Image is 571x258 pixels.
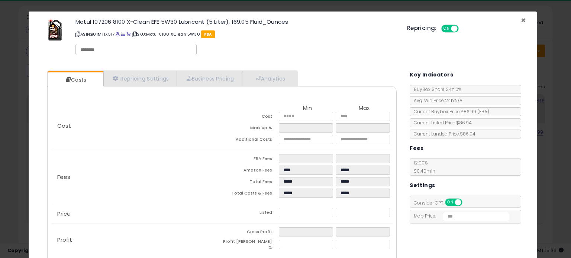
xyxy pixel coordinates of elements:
img: 415LWgDqNfL._SL60_.jpg [48,19,62,41]
td: Amazon Fees [222,166,279,177]
a: All offer listings [121,31,125,37]
td: Mark up % [222,123,279,135]
h5: Key Indicators [410,70,453,79]
a: Analytics [242,71,297,86]
a: BuyBox page [116,31,120,37]
span: 12.00 % [410,160,435,174]
p: ASIN: B01MT1X517 | SKU: Motul 8100 XClean 5W30 [75,28,396,40]
p: Fees [51,174,222,180]
span: × [521,15,526,26]
span: Consider CPT: [410,200,472,206]
span: $0.40 min [410,168,435,174]
a: Your listing only [126,31,130,37]
td: Profit [PERSON_NAME] % [222,239,279,252]
span: Current Listed Price: $86.94 [410,120,472,126]
a: Business Pricing [177,71,242,86]
span: OFF [457,26,469,32]
h5: Settings [410,181,435,190]
p: Profit [51,237,222,243]
td: Listed [222,208,279,219]
td: Total Fees [222,177,279,189]
p: Price [51,211,222,217]
span: Avg. Win Price 24h: N/A [410,97,462,104]
span: Map Price: [410,213,509,219]
span: OFF [461,199,473,206]
p: Cost [51,123,222,129]
span: FBA [201,30,215,38]
span: BuyBox Share 24h: 0% [410,86,461,92]
span: ON [446,199,455,206]
span: Current Landed Price: $86.94 [410,131,475,137]
th: Min [279,105,336,112]
a: Costs [48,72,103,87]
span: ON [442,26,451,32]
td: Gross Profit [222,227,279,239]
td: Additional Costs [222,135,279,146]
h5: Repricing: [407,25,437,31]
h5: Fees [410,144,424,153]
span: ( FBA ) [477,108,489,115]
th: Max [336,105,393,112]
span: $86.99 [461,108,489,115]
td: Total Costs & Fees [222,189,279,200]
a: Repricing Settings [103,71,177,86]
h3: Motul 107206 8100 X-Clean EFE 5W30 Lubricant (5 Liter), 169.05 Fluid_Ounces [75,19,396,25]
td: Cost [222,112,279,123]
span: Current Buybox Price: [410,108,489,115]
td: FBA Fees [222,154,279,166]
